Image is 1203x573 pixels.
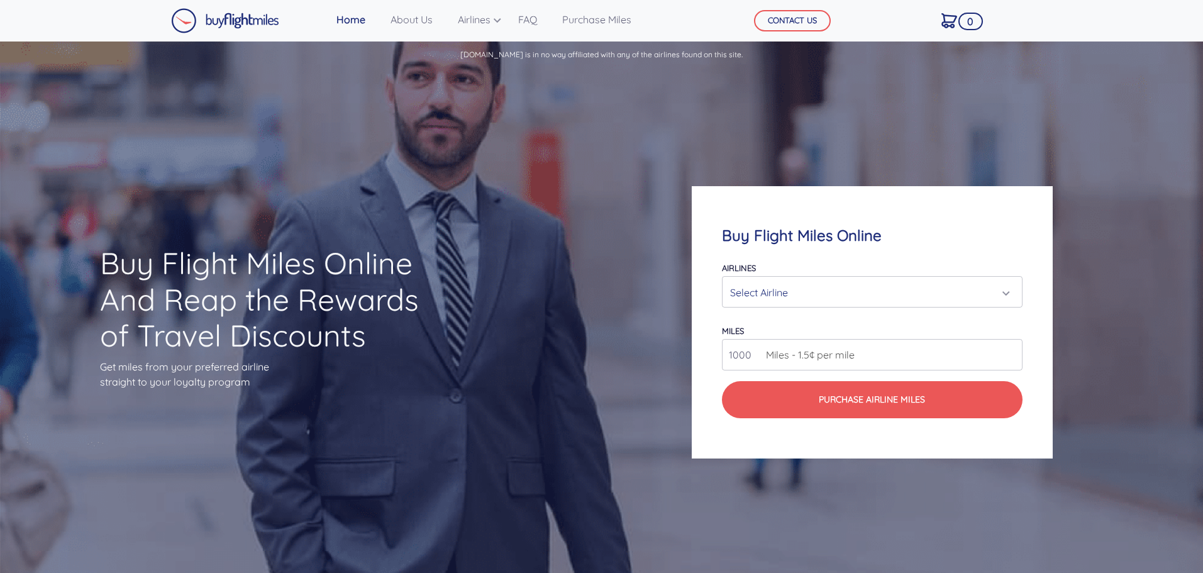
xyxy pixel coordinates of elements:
[936,7,962,33] a: 0
[513,7,542,32] a: FAQ
[722,276,1022,308] button: Select Airline
[453,7,498,32] a: Airlines
[557,7,636,32] a: Purchase Miles
[722,326,744,336] label: miles
[100,245,441,354] h1: Buy Flight Miles Online And Reap the Rewards of Travel Discounts
[100,359,441,389] p: Get miles from your preferred airline straight to your loyalty program
[958,13,983,30] span: 0
[331,7,370,32] a: Home
[760,347,855,362] span: Miles - 1.5¢ per mile
[722,381,1022,418] button: Purchase Airline Miles
[941,13,957,28] img: Cart
[171,5,279,36] a: Buy Flight Miles Logo
[385,7,438,32] a: About Us
[754,10,831,31] button: CONTACT US
[730,281,1006,304] div: Select Airline
[722,226,1022,245] h4: Buy Flight Miles Online
[722,263,756,273] label: Airlines
[171,8,279,33] img: Buy Flight Miles Logo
